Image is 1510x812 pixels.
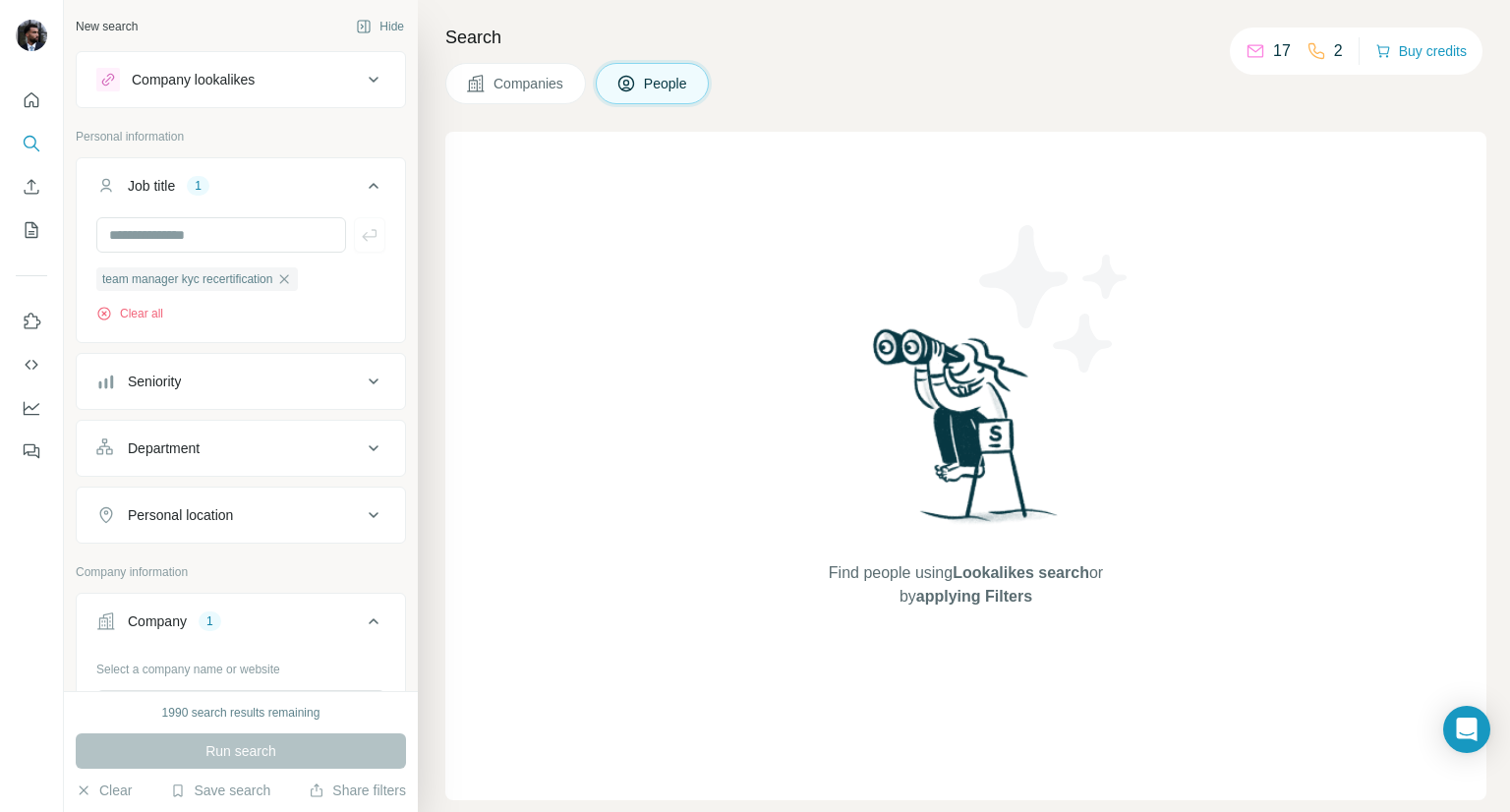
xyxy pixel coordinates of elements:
[77,492,405,539] button: Personal location
[309,781,406,800] button: Share filters
[16,83,47,118] button: Quick start
[132,70,255,89] div: Company lookalikes
[916,588,1032,605] span: applying Filters
[96,305,163,322] button: Clear all
[77,162,405,217] button: Job title1
[864,323,1069,543] img: Surfe Illustration - Woman searching with binoculars
[808,561,1123,609] span: Find people using or by
[77,425,405,472] button: Department
[162,704,320,722] div: 1990 search results remaining
[644,74,689,93] span: People
[16,20,47,51] img: Avatar
[1375,37,1467,65] button: Buy credits
[16,126,47,161] button: Search
[1334,39,1343,63] p: 2
[16,304,47,339] button: Use Surfe on LinkedIn
[76,18,138,35] div: New search
[16,347,47,382] button: Use Surfe API
[199,612,221,630] div: 1
[16,169,47,204] button: Enrich CSV
[1273,39,1291,63] p: 17
[187,177,209,195] div: 1
[77,598,405,653] button: Company1
[1443,706,1490,753] div: Open Intercom Messenger
[16,390,47,426] button: Dashboard
[16,212,47,248] button: My lists
[494,74,565,93] span: Companies
[77,358,405,405] button: Seniority
[170,781,270,800] button: Save search
[128,611,187,631] div: Company
[128,438,200,458] div: Department
[76,563,406,581] p: Company information
[128,505,233,525] div: Personal location
[16,434,47,469] button: Feedback
[445,24,1486,51] h4: Search
[342,12,418,41] button: Hide
[953,564,1089,581] span: Lookalikes search
[96,653,385,678] div: Select a company name or website
[77,56,405,103] button: Company lookalikes
[966,210,1143,387] img: Surfe Illustration - Stars
[102,270,272,288] span: team manager kyc recertification
[76,781,132,800] button: Clear
[76,128,406,145] p: Personal information
[128,176,175,196] div: Job title
[128,372,181,391] div: Seniority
